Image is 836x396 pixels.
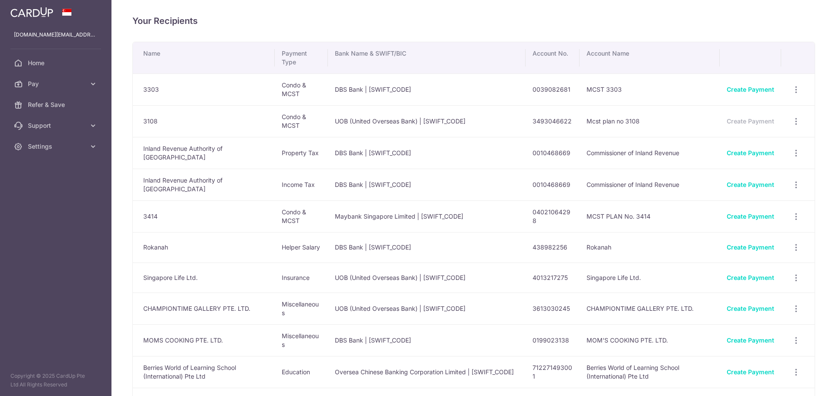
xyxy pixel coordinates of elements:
[28,100,85,109] span: Refer & Save
[526,200,580,232] td: 04021064298
[28,80,85,88] span: Pay
[727,86,774,93] a: Create Payment
[580,42,720,73] th: Account Name
[727,368,774,376] a: Create Payment
[10,7,53,17] img: CardUp
[727,181,774,188] a: Create Payment
[526,169,580,200] td: 0010468669
[275,324,328,356] td: Miscellaneous
[526,42,580,73] th: Account No.
[133,169,275,200] td: Inland Revenue Authority of [GEOGRAPHIC_DATA]
[328,200,526,232] td: Maybank Singapore Limited | [SWIFT_CODE]
[727,213,774,220] a: Create Payment
[580,137,720,169] td: Commissioner of Inland Revenue
[133,356,275,388] td: Berries World of Learning School (International) Pte Ltd
[133,293,275,324] td: CHAMPIONTIME GALLERY PTE. LTD.
[580,200,720,232] td: MCST PLAN No. 3414
[275,137,328,169] td: Property Tax
[328,324,526,356] td: DBS Bank | [SWIFT_CODE]
[28,121,85,130] span: Support
[526,105,580,137] td: 3493046622
[328,293,526,324] td: UOB (United Overseas Bank) | [SWIFT_CODE]
[133,200,275,232] td: 3414
[275,356,328,388] td: Education
[133,137,275,169] td: Inland Revenue Authority of [GEOGRAPHIC_DATA]
[727,149,774,156] a: Create Payment
[526,293,580,324] td: 3613030245
[133,42,275,73] th: Name
[275,73,328,105] td: Condo & MCST
[526,232,580,263] td: 438982256
[275,169,328,200] td: Income Tax
[526,263,580,293] td: 4013217275
[275,263,328,293] td: Insurance
[727,274,774,281] a: Create Payment
[580,232,720,263] td: Rokanah
[328,169,526,200] td: DBS Bank | [SWIFT_CODE]
[580,73,720,105] td: MCST 3303
[328,42,526,73] th: Bank Name & SWIFT/BIC
[580,105,720,137] td: Mcst plan no 3108
[580,356,720,388] td: Berries World of Learning School (International) Pte Ltd
[727,305,774,312] a: Create Payment
[328,263,526,293] td: UOB (United Overseas Bank) | [SWIFT_CODE]
[526,324,580,356] td: 0199023138
[132,14,815,28] h4: Your Recipients
[275,232,328,263] td: Helper Salary
[727,243,774,251] a: Create Payment
[526,137,580,169] td: 0010468669
[28,59,85,67] span: Home
[275,293,328,324] td: Miscellaneous
[328,356,526,388] td: Oversea Chinese Banking Corporation Limited | [SWIFT_CODE]
[133,105,275,137] td: 3108
[28,142,85,151] span: Settings
[328,73,526,105] td: DBS Bank | [SWIFT_CODE]
[133,324,275,356] td: MOMS COOKING PTE. LTD.
[133,232,275,263] td: Rokanah
[727,336,774,344] a: Create Payment
[580,263,720,293] td: Singapore Life Ltd.
[133,263,275,293] td: Singapore Life Ltd.
[133,73,275,105] td: 3303
[328,232,526,263] td: DBS Bank | [SWIFT_CODE]
[580,324,720,356] td: MOM'S COOKING PTE. LTD.
[275,105,328,137] td: Condo & MCST
[14,30,98,39] p: [DOMAIN_NAME][EMAIL_ADDRESS][DOMAIN_NAME]
[580,169,720,200] td: Commissioner of Inland Revenue
[526,73,580,105] td: 0039082681
[328,137,526,169] td: DBS Bank | [SWIFT_CODE]
[526,356,580,388] td: 712271493001
[580,293,720,324] td: CHAMPIONTIME GALLERY PTE. LTD.
[275,42,328,73] th: Payment Type
[328,105,526,137] td: UOB (United Overseas Bank) | [SWIFT_CODE]
[275,200,328,232] td: Condo & MCST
